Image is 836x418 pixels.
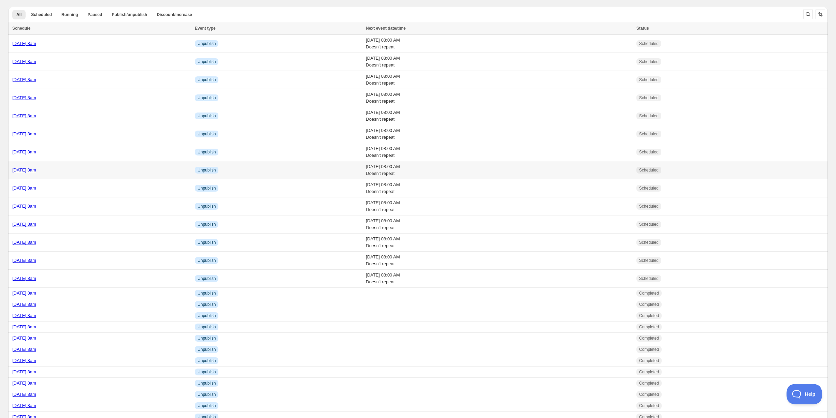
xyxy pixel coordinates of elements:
td: [DATE] 08:00 AM Doesn't repeat [364,161,634,179]
td: [DATE] 08:00 AM Doesn't repeat [364,215,634,234]
span: Scheduled [639,77,659,83]
span: Unpublish [198,276,216,281]
span: Completed [639,392,659,397]
a: [DATE] 8am [12,369,36,374]
td: [DATE] 08:00 AM Doesn't repeat [364,53,634,71]
button: Sort the results [816,10,825,19]
a: [DATE] 8am [12,358,36,363]
span: Completed [639,358,659,363]
a: [DATE] 8am [12,222,36,227]
span: Event type [195,26,216,31]
a: [DATE] 8am [12,95,36,100]
a: [DATE] 8am [12,113,36,118]
span: Scheduled [639,167,659,173]
span: Unpublish [198,358,216,363]
a: [DATE] 8am [12,204,36,209]
span: Status [636,26,649,31]
a: [DATE] 8am [12,347,36,352]
span: Unpublish [198,59,216,64]
a: [DATE] 8am [12,258,36,263]
td: [DATE] 08:00 AM Doesn't repeat [364,197,634,215]
span: Scheduled [31,12,52,17]
span: Scheduled [639,204,659,209]
a: [DATE] 8am [12,240,36,245]
a: [DATE] 8am [12,131,36,136]
a: [DATE] 8am [12,276,36,281]
a: [DATE] 8am [12,403,36,408]
td: [DATE] 08:00 AM Doesn't repeat [364,71,634,89]
span: Paused [88,12,102,17]
td: [DATE] 08:00 AM Doesn't repeat [364,252,634,270]
span: Scheduled [639,240,659,245]
span: Unpublish [198,41,216,46]
iframe: Toggle Customer Support [787,384,822,404]
span: Unpublish [198,347,216,352]
span: Unpublish [198,222,216,227]
a: [DATE] 8am [12,313,36,318]
span: Unpublish [198,167,216,173]
span: Unpublish [198,290,216,296]
a: [DATE] 8am [12,324,36,329]
a: [DATE] 8am [12,77,36,82]
span: Discount/increase [157,12,192,17]
td: [DATE] 08:00 AM Doesn't repeat [364,107,634,125]
span: Unpublish [198,258,216,263]
a: [DATE] 8am [12,167,36,173]
a: [DATE] 8am [12,380,36,386]
span: Scheduled [639,95,659,101]
span: Next event date/time [366,26,406,31]
span: Unpublish [198,131,216,137]
span: Completed [639,302,659,307]
span: Scheduled [639,41,659,46]
span: Scheduled [639,276,659,281]
span: Unpublish [198,149,216,155]
a: [DATE] 8am [12,59,36,64]
span: Scheduled [639,59,659,64]
a: [DATE] 8am [12,149,36,154]
span: Completed [639,290,659,296]
span: Scheduled [639,113,659,119]
span: Unpublish [198,313,216,318]
span: Unpublish [198,380,216,386]
a: [DATE] 8am [12,335,36,341]
span: Unpublish [198,113,216,119]
td: [DATE] 08:00 AM Doesn't repeat [364,270,634,288]
span: Scheduled [639,222,659,227]
span: Scheduled [639,131,659,137]
td: [DATE] 08:00 AM Doesn't repeat [364,125,634,143]
span: Unpublish [198,185,216,191]
span: Unpublish [198,392,216,397]
span: Scheduled [639,258,659,263]
td: [DATE] 08:00 AM Doesn't repeat [364,89,634,107]
span: Completed [639,313,659,318]
a: [DATE] 8am [12,290,36,296]
td: [DATE] 08:00 AM Doesn't repeat [364,35,634,53]
span: Unpublish [198,335,216,341]
span: Unpublish [198,302,216,307]
span: Unpublish [198,77,216,83]
td: [DATE] 08:00 AM Doesn't repeat [364,179,634,197]
a: [DATE] 8am [12,302,36,307]
a: [DATE] 8am [12,185,36,191]
span: Schedule [12,26,30,31]
a: [DATE] 8am [12,41,36,46]
span: Unpublish [198,324,216,330]
span: Completed [639,369,659,375]
a: [DATE] 8am [12,392,36,397]
span: Completed [639,347,659,352]
span: Completed [639,324,659,330]
span: Unpublish [198,204,216,209]
span: Unpublish [198,403,216,408]
span: Completed [639,403,659,408]
td: [DATE] 08:00 AM Doesn't repeat [364,234,634,252]
button: Search and filter results [803,10,813,19]
span: Publish/unpublish [112,12,147,17]
span: All [16,12,21,17]
span: Completed [639,335,659,341]
span: Scheduled [639,185,659,191]
td: [DATE] 08:00 AM Doesn't repeat [364,143,634,161]
span: Unpublish [198,369,216,375]
span: Unpublish [198,240,216,245]
span: Running [61,12,78,17]
span: Scheduled [639,149,659,155]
